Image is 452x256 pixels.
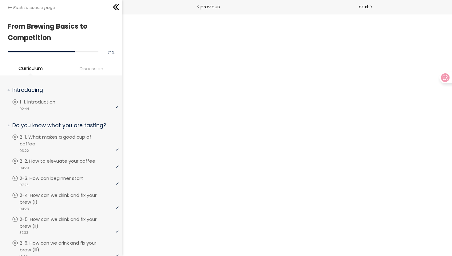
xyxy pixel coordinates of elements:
a: Back to course page [8,5,55,11]
span: 37:33 [19,230,28,235]
p: 2-6. How can we drink and fix your brew (III) [20,240,119,253]
p: 2-2. How to elevuate your coffee [20,158,108,165]
span: 04:29 [19,165,29,171]
span: Back to course page [13,5,55,11]
span: 04:23 [19,206,29,212]
p: 2-5. How can we drink and fix your brew (II) [20,216,119,230]
span: 03:22 [19,148,29,153]
span: Discussion [80,65,103,72]
span: Curriculum [18,65,43,72]
p: 2-3. How can beginner start [20,175,96,182]
span: 07:28 [19,182,29,188]
span: 02:44 [19,106,29,112]
p: Do you know what you are tasting? [12,122,114,129]
span: previous [200,3,220,10]
p: Introducing [12,86,114,94]
h1: From Brewing Basics to Competition [8,21,111,44]
p: 1-1. Introduction [20,99,68,105]
p: 2-1. What makes a good cup of coffee [20,134,119,147]
span: next [359,3,369,10]
p: 2-4. How can we drink and fix your brew (I) [20,192,119,205]
span: 74 % [108,50,114,55]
